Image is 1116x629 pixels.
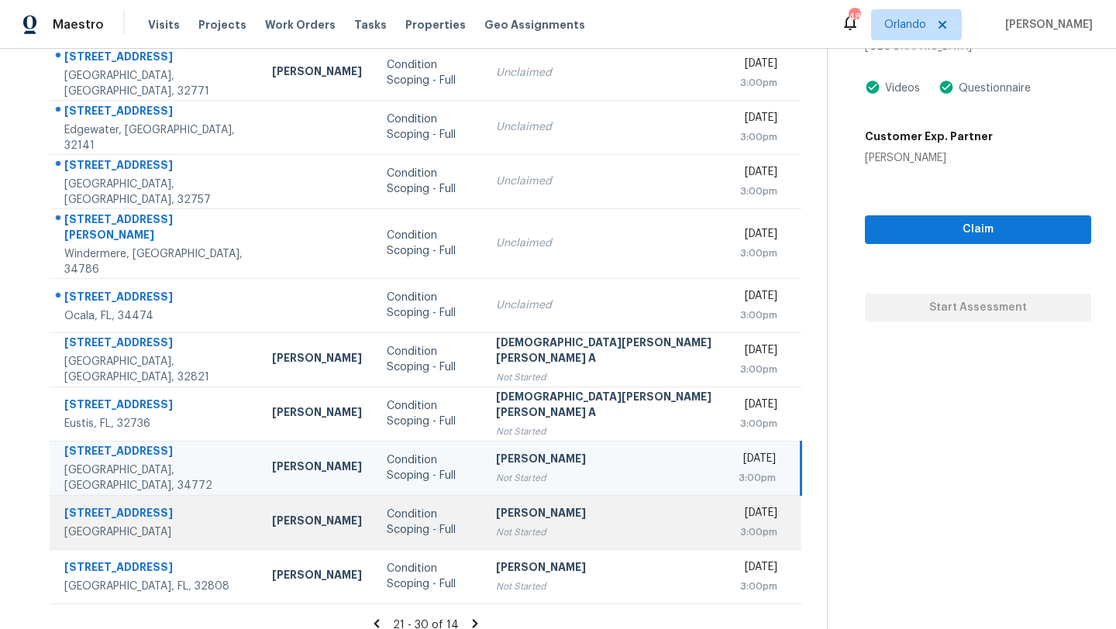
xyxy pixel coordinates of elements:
[64,308,247,324] div: Ocala, FL, 34474
[387,166,472,197] div: Condition Scoping - Full
[865,150,993,166] div: [PERSON_NAME]
[739,288,777,308] div: [DATE]
[64,103,247,122] div: [STREET_ADDRESS]
[64,289,247,308] div: [STREET_ADDRESS]
[739,416,777,431] div: 3:00pm
[198,17,246,33] span: Projects
[64,579,247,594] div: [GEOGRAPHIC_DATA], FL, 32808
[387,561,472,592] div: Condition Scoping - Full
[739,342,777,362] div: [DATE]
[387,507,472,538] div: Condition Scoping - Full
[739,129,777,145] div: 3:00pm
[148,17,180,33] span: Visits
[739,397,777,416] div: [DATE]
[865,215,1091,244] button: Claim
[496,297,714,313] div: Unclaimed
[405,17,466,33] span: Properties
[496,335,714,369] div: [DEMOGRAPHIC_DATA][PERSON_NAME] [PERSON_NAME] A
[739,524,777,540] div: 3:00pm
[496,470,714,486] div: Not Started
[64,211,247,246] div: [STREET_ADDRESS][PERSON_NAME]
[272,404,362,424] div: [PERSON_NAME]
[884,17,926,33] span: Orlando
[954,81,1031,96] div: Questionnaire
[496,389,714,424] div: [DEMOGRAPHIC_DATA][PERSON_NAME] [PERSON_NAME] A
[739,470,776,486] div: 3:00pm
[496,235,714,251] div: Unclaimed
[265,17,336,33] span: Work Orders
[496,424,714,439] div: Not Started
[64,335,247,354] div: [STREET_ADDRESS]
[64,68,247,99] div: [GEOGRAPHIC_DATA], [GEOGRAPHIC_DATA], 32771
[939,79,954,95] img: Artifact Present Icon
[999,17,1093,33] span: [PERSON_NAME]
[849,9,859,25] div: 48
[496,369,714,385] div: Not Started
[387,112,472,143] div: Condition Scoping - Full
[387,344,472,375] div: Condition Scoping - Full
[64,49,247,68] div: [STREET_ADDRESS]
[64,559,247,579] div: [STREET_ADDRESS]
[272,459,362,478] div: [PERSON_NAME]
[387,290,472,321] div: Condition Scoping - Full
[64,354,247,385] div: [GEOGRAPHIC_DATA], [GEOGRAPHIC_DATA], 32821
[739,559,777,579] div: [DATE]
[739,164,777,184] div: [DATE]
[739,246,777,261] div: 3:00pm
[865,79,880,95] img: Artifact Present Icon
[739,184,777,199] div: 3:00pm
[739,505,777,524] div: [DATE]
[64,177,247,208] div: [GEOGRAPHIC_DATA], [GEOGRAPHIC_DATA], 32757
[53,17,104,33] span: Maestro
[64,443,247,462] div: [STREET_ADDRESS]
[496,579,714,594] div: Not Started
[496,524,714,540] div: Not Started
[496,559,714,579] div: [PERSON_NAME]
[739,226,777,246] div: [DATE]
[64,462,247,493] div: [GEOGRAPHIC_DATA], [GEOGRAPHIC_DATA], 34772
[387,398,472,429] div: Condition Scoping - Full
[496,119,714,135] div: Unclaimed
[739,362,777,377] div: 3:00pm
[64,157,247,177] div: [STREET_ADDRESS]
[496,174,714,189] div: Unclaimed
[877,220,1079,239] span: Claim
[387,57,472,88] div: Condition Scoping - Full
[272,64,362,83] div: [PERSON_NAME]
[64,122,247,153] div: Edgewater, [GEOGRAPHIC_DATA], 32141
[739,308,777,323] div: 3:00pm
[64,397,247,416] div: [STREET_ADDRESS]
[64,246,247,277] div: Windermere, [GEOGRAPHIC_DATA], 34786
[484,17,585,33] span: Geo Assignments
[496,505,714,524] div: [PERSON_NAME]
[739,451,776,470] div: [DATE]
[272,513,362,532] div: [PERSON_NAME]
[880,81,920,96] div: Videos
[739,75,777,91] div: 3:00pm
[64,524,247,540] div: [GEOGRAPHIC_DATA]
[354,19,387,30] span: Tasks
[64,416,247,431] div: Eustis, FL, 32736
[272,567,362,586] div: [PERSON_NAME]
[387,228,472,259] div: Condition Scoping - Full
[739,579,777,594] div: 3:00pm
[64,505,247,524] div: [STREET_ADDRESS]
[496,451,714,470] div: [PERSON_NAME]
[865,129,993,144] h5: Customer Exp. Partner
[496,65,714,81] div: Unclaimed
[739,56,777,75] div: [DATE]
[739,110,777,129] div: [DATE]
[272,350,362,369] div: [PERSON_NAME]
[387,452,472,483] div: Condition Scoping - Full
